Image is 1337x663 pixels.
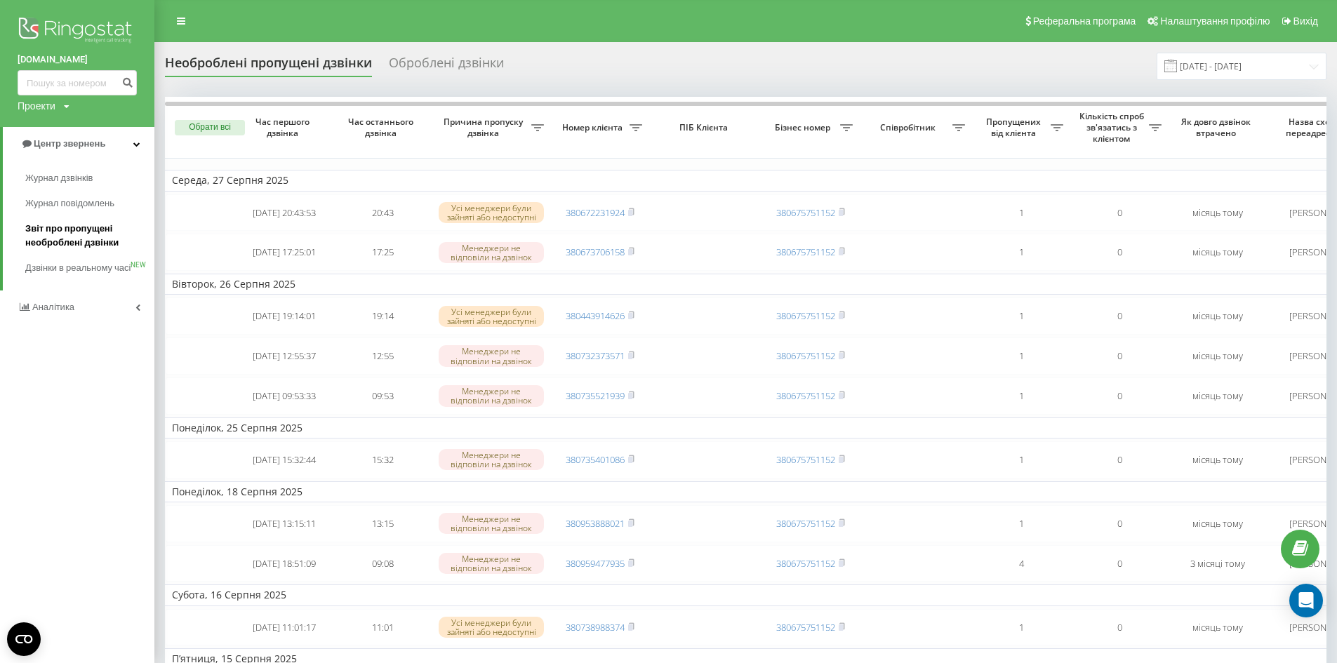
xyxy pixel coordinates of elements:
td: 0 [1070,609,1169,646]
div: Менеджери не відповіли на дзвінок [439,385,544,406]
div: Open Intercom Messenger [1289,584,1323,617]
td: [DATE] 15:32:44 [235,441,333,478]
td: [DATE] 20:43:53 [235,194,333,232]
a: 380672231924 [566,206,625,219]
span: Дзвінки в реальному часі [25,261,131,275]
td: [DATE] 17:25:01 [235,234,333,271]
input: Пошук за номером [18,70,137,95]
div: Усі менеджери були зайняті або недоступні [439,306,544,327]
td: 1 [972,337,1070,375]
span: Співробітник [867,122,952,133]
a: [DOMAIN_NAME] [18,53,137,67]
td: місяць тому [1169,609,1267,646]
span: Центр звернень [34,138,105,149]
a: 380675751152 [776,453,835,466]
td: 11:01 [333,609,432,646]
td: 13:15 [333,505,432,542]
td: [DATE] 12:55:37 [235,337,333,375]
td: 15:32 [333,441,432,478]
a: 380738988374 [566,621,625,634]
a: 380675751152 [776,517,835,530]
td: місяць тому [1169,194,1267,232]
div: Менеджери не відповіли на дзвінок [439,553,544,574]
td: 0 [1070,505,1169,542]
a: 380443914626 [566,309,625,322]
span: Кількість спроб зв'язатись з клієнтом [1077,111,1149,144]
a: 380735401086 [566,453,625,466]
td: [DATE] 19:14:01 [235,297,333,335]
td: 1 [972,297,1070,335]
td: місяць тому [1169,234,1267,271]
span: Час останнього дзвінка [345,116,420,138]
span: Причина пропуску дзвінка [439,116,531,138]
span: Як довго дзвінок втрачено [1180,116,1256,138]
td: 0 [1070,545,1169,582]
a: 380675751152 [776,309,835,322]
span: Вихід [1293,15,1318,27]
td: 1 [972,377,1070,415]
div: Менеджери не відповіли на дзвінок [439,242,544,263]
span: Аналiтика [32,302,74,312]
a: Журнал повідомлень [25,191,154,216]
td: [DATE] 18:51:09 [235,545,333,582]
td: 12:55 [333,337,432,375]
td: місяць тому [1169,337,1267,375]
div: Оброблені дзвінки [389,55,504,77]
td: 1 [972,194,1070,232]
td: 17:25 [333,234,432,271]
td: [DATE] 09:53:33 [235,377,333,415]
td: 0 [1070,337,1169,375]
div: Менеджери не відповіли на дзвінок [439,513,544,534]
td: 1 [972,609,1070,646]
td: 0 [1070,297,1169,335]
a: 380675751152 [776,349,835,362]
td: 0 [1070,194,1169,232]
td: [DATE] 13:15:11 [235,505,333,542]
img: Ringostat logo [18,14,137,49]
button: Open CMP widget [7,622,41,656]
a: Дзвінки в реальному часіNEW [25,255,154,281]
td: місяць тому [1169,377,1267,415]
span: ПІБ Клієнта [661,122,750,133]
td: 0 [1070,377,1169,415]
td: [DATE] 11:01:17 [235,609,333,646]
span: Пропущених від клієнта [979,116,1051,138]
td: 1 [972,441,1070,478]
span: Журнал повідомлень [25,196,114,210]
div: Менеджери не відповіли на дзвінок [439,345,544,366]
td: 20:43 [333,194,432,232]
a: 380675751152 [776,389,835,402]
a: 380953888021 [566,517,625,530]
span: Час першого дзвінка [246,116,322,138]
td: 0 [1070,234,1169,271]
a: Центр звернень [3,127,154,161]
span: Звіт про пропущені необроблені дзвінки [25,222,147,250]
a: 380675751152 [776,246,835,258]
span: Реферальна програма [1033,15,1136,27]
div: Усі менеджери були зайняті або недоступні [439,617,544,638]
a: 380675751152 [776,621,835,634]
td: місяць тому [1169,441,1267,478]
td: 19:14 [333,297,432,335]
td: 1 [972,505,1070,542]
a: Звіт про пропущені необроблені дзвінки [25,216,154,255]
a: 380732373571 [566,349,625,362]
span: Налаштування профілю [1160,15,1270,27]
button: Обрати всі [175,120,245,135]
a: 380675751152 [776,206,835,219]
div: Усі менеджери були зайняті або недоступні [439,202,544,223]
a: 380675751152 [776,557,835,570]
div: Проекти [18,99,55,113]
div: Необроблені пропущені дзвінки [165,55,372,77]
a: 380959477935 [566,557,625,570]
div: Менеджери не відповіли на дзвінок [439,449,544,470]
td: 3 місяці тому [1169,545,1267,582]
a: 380735521939 [566,389,625,402]
span: Журнал дзвінків [25,171,93,185]
td: 4 [972,545,1070,582]
td: 1 [972,234,1070,271]
a: 380673706158 [566,246,625,258]
td: місяць тому [1169,505,1267,542]
td: місяць тому [1169,297,1267,335]
span: Номер клієнта [558,122,630,133]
